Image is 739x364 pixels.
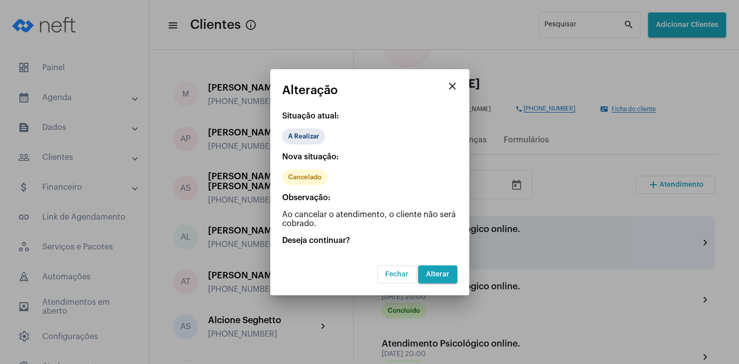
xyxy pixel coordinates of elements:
[282,152,457,161] p: Nova situação:
[282,193,457,202] p: Observação:
[385,271,409,278] span: Fechar
[282,84,338,97] span: Alteração
[377,265,417,283] button: Fechar
[282,112,457,121] p: Situação atual:
[418,265,457,283] button: Alterar
[426,271,449,278] span: Alterar
[282,236,457,245] p: Deseja continuar?
[282,169,327,185] mat-chip: Cancelado
[282,128,325,144] mat-chip: A Realizar
[282,210,457,228] p: Ao cancelar o atendimento, o cliente não será cobrado.
[446,80,458,92] mat-icon: close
